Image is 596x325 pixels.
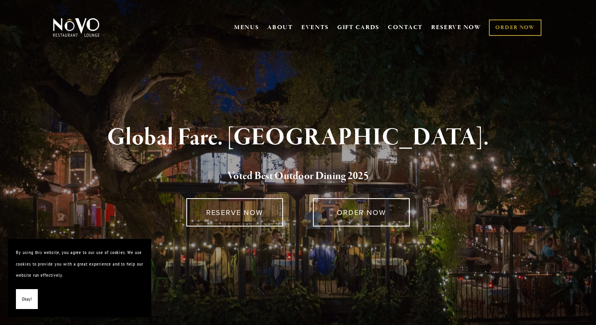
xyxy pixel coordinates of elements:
p: By using this website, you agree to our use of cookies. We use cookies to provide you with a grea... [16,247,143,281]
a: GIFT CARDS [337,20,379,35]
a: RESERVE NOW [186,198,283,227]
a: MENUS [234,24,259,32]
a: ORDER NOW [313,198,410,227]
section: Cookie banner [8,239,151,317]
img: Novo Restaurant &amp; Lounge [51,18,101,37]
a: RESERVE NOW [431,20,481,35]
span: Okay! [22,293,32,305]
a: EVENTS [301,24,329,32]
a: ABOUT [267,24,293,32]
button: Okay! [16,289,38,309]
strong: Global Fare. [GEOGRAPHIC_DATA]. [107,122,489,153]
a: ORDER NOW [489,20,541,36]
a: Voted Best Outdoor Dining 202 [227,169,363,184]
a: CONTACT [388,20,423,35]
h2: 5 [66,168,530,185]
